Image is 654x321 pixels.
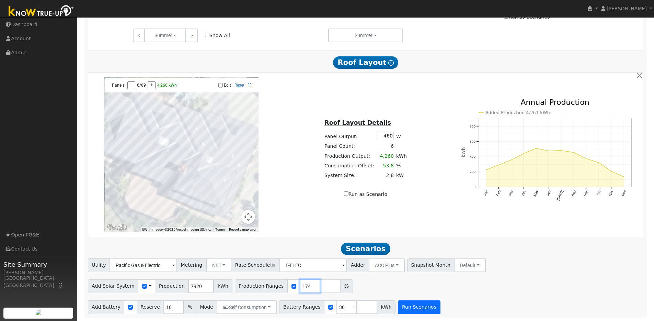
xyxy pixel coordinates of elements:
input: Select a Rate Schedule [279,258,347,272]
text: Nov [608,190,614,197]
img: Google [106,223,128,232]
button: NBT [206,258,232,272]
text: Sep [583,190,589,197]
text: Dec [621,190,627,197]
text: Jun [546,190,552,196]
td: Production Output: [323,151,376,161]
circle: onclick="" [560,149,563,152]
img: retrieve [36,310,41,315]
text: May [533,190,539,197]
td: 53.8 [375,161,395,171]
span: 4,260 kWh [157,83,177,88]
td: 2.8 [375,171,395,180]
input: Show All [205,33,209,37]
td: Panel Count: [323,141,376,151]
span: Metering [177,258,206,272]
text: 800 [470,124,475,128]
circle: onclick="" [510,159,513,162]
text: Apr [521,189,527,196]
span: Roof Layout [333,56,399,69]
td: % [395,161,408,171]
text: 200 [470,170,475,174]
input: Run as Scenario [344,191,348,196]
text: Feb [495,190,501,197]
a: Terms (opens in new tab) [215,228,225,231]
span: Imagery ©2025 Vexcel Imaging US, Inc. [151,228,211,231]
circle: onclick="" [535,147,538,150]
circle: onclick="" [547,150,550,152]
span: Add Battery [88,300,125,314]
div: [PERSON_NAME] [3,269,73,276]
button: Keyboard shortcuts [142,227,147,232]
span: Panels: [112,83,126,88]
circle: onclick="" [497,164,500,166]
span: Utility [88,258,110,272]
button: Default [454,258,486,272]
td: Consumption Offset: [323,161,376,171]
span: Scenarios [341,243,390,255]
label: Show All [205,32,230,39]
text: 600 [470,140,475,143]
td: kW [395,171,408,180]
span: Production [155,279,188,293]
span: % [340,279,353,293]
circle: onclick="" [585,157,588,160]
span: 6/89 [137,83,146,88]
input: Select a Utility [110,258,177,272]
text: Added Production 4,261 kWh [485,110,550,115]
span: % [184,300,196,314]
td: 4,260 [375,151,395,161]
span: Production Ranges [235,279,288,293]
a: Full Screen [248,83,252,88]
span: Site Summary [3,260,73,269]
button: Run Scenarios [398,300,440,314]
td: kWh [395,151,408,161]
button: Map camera controls [241,210,255,224]
text: [DATE] [556,190,564,201]
img: Know True-Up [5,4,77,19]
button: ACC Plus [369,258,405,272]
a: Map [58,283,64,288]
text: Jan [483,190,489,196]
span: Battery Ranges [279,300,324,314]
td: 6 [375,141,395,151]
span: kWh [214,279,232,293]
button: - [127,81,135,89]
span: Add Solar System [88,279,139,293]
text: Aug [571,190,576,197]
text: 0 [473,185,475,189]
label: Run as Scenario [344,191,387,198]
circle: onclick="" [522,152,525,155]
circle: onclick="" [622,176,625,178]
circle: onclick="" [597,161,600,164]
text: 400 [470,155,475,159]
button: Summer [145,29,186,42]
span: Rate Schedule [231,258,280,272]
text: kWh [461,147,466,158]
a: Report a map error [229,228,256,231]
a: Reset [234,83,244,88]
a: > [185,29,197,42]
text: Oct [596,190,602,196]
div: [GEOGRAPHIC_DATA], [GEOGRAPHIC_DATA] [3,275,73,289]
circle: onclick="" [485,169,487,171]
td: System Size: [323,171,376,180]
a: Open this area in Google Maps (opens a new window) [106,223,128,232]
button: + [148,81,156,89]
u: Roof Layout Details [324,119,391,126]
span: [PERSON_NAME] [607,6,647,11]
button: Self Consumption [217,300,277,314]
span: Adder [347,258,369,272]
span: Snapshot Month [407,258,455,272]
span: kWh [377,300,395,314]
circle: onclick="" [610,170,613,173]
circle: onclick="" [572,151,575,154]
a: < [133,29,145,42]
label: Edit [224,83,231,88]
span: Mode [196,300,217,314]
td: W [395,130,408,141]
text: Mar [508,189,514,197]
text: Annual Production [520,98,589,107]
td: Panel Output: [323,130,376,141]
span: Reserve [137,300,164,314]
